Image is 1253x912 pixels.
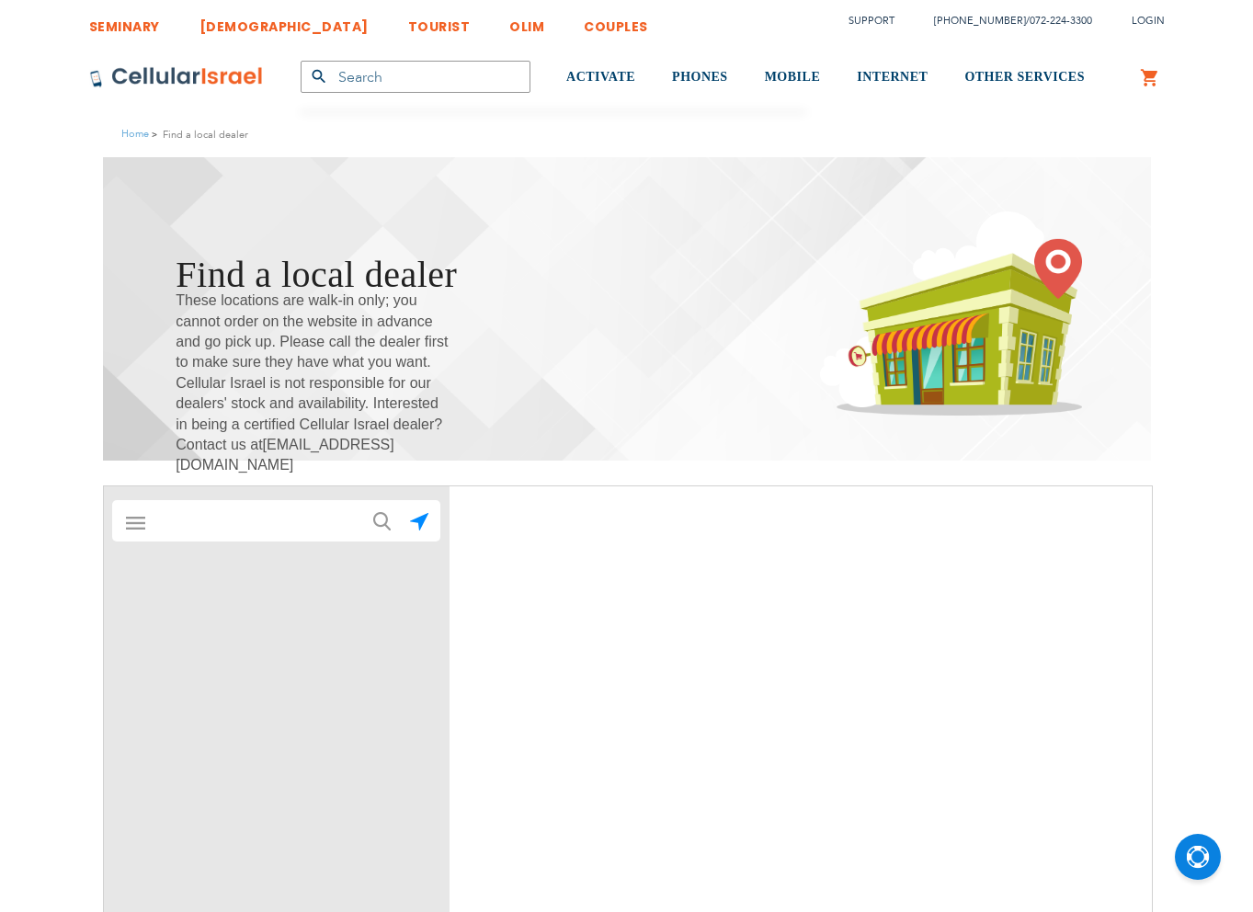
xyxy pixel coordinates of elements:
span: PHONES [672,70,728,84]
h1: Find a local dealer [176,248,457,301]
a: OLIM [509,5,544,39]
a: TOURIST [408,5,471,39]
a: 072-224-3300 [1030,14,1092,28]
input: Search [301,61,530,93]
img: Cellular Israel Logo [89,66,264,88]
a: SEMINARY [89,5,160,39]
a: Home [121,127,149,141]
a: INTERNET [857,43,928,112]
a: OTHER SERVICES [964,43,1085,112]
span: MOBILE [765,70,821,84]
a: ACTIVATE [566,43,635,112]
a: [PHONE_NUMBER] [934,14,1026,28]
span: These locations are walk-in only; you cannot order on the website in advance and go pick up. Plea... [176,291,451,476]
strong: Find a local dealer [163,126,248,143]
span: Login [1132,14,1165,28]
a: Support [849,14,894,28]
span: INTERNET [857,70,928,84]
span: ACTIVATE [566,70,635,84]
a: MOBILE [765,43,821,112]
a: [DEMOGRAPHIC_DATA] [199,5,369,39]
a: COUPLES [584,5,648,39]
a: PHONES [672,43,728,112]
li: / [916,7,1092,34]
span: OTHER SERVICES [964,70,1085,84]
